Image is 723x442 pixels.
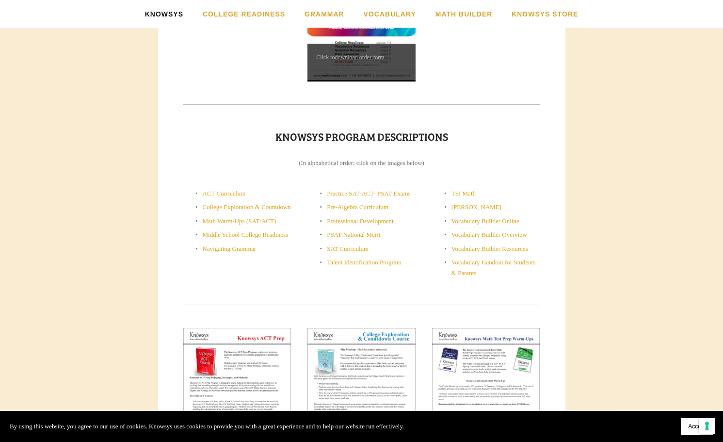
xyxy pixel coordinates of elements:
a: Navigating Grammar [203,245,257,252]
a: PSAT National Merit [327,231,380,238]
a: [PERSON_NAME] [451,203,501,211]
a: SAT Curriculum [327,245,369,252]
a: Math Warm-Ups (SAT/ACT) [203,217,276,225]
button: Accept [681,418,713,435]
h1: Knowsys Program Descriptions [183,128,540,145]
button: Your consent preferences for tracking technologies [699,418,715,434]
a: Practice SAT-ACT- PSAT Exams [327,190,411,197]
a: ACT Curriculum [203,190,246,197]
p: Click to . [316,52,407,62]
a: College Exploration & Countdown [203,203,291,211]
a: Pre-Algebra Curriculum [327,203,388,211]
p: (In alphabetical order; click on the images below) [183,158,540,168]
a: Vocabulary Builder Resources [451,245,528,252]
a: Vocabulary Builder Overview [451,231,527,238]
p: By using this website, you agree to our use of cookies. Knowsys uses cookies to provide you with ... [10,421,404,432]
a: download order form [335,54,385,61]
span: Accept [688,423,706,430]
a: Middle School College Readiness [203,231,289,238]
a: Vocabulary Handout for Students & Parents [451,259,537,277]
a: Talent Identification Program [327,259,402,266]
a: Vocabulary Builder Online [451,217,519,225]
a: Professional Development [327,217,394,225]
a: TSI Math [451,190,476,197]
